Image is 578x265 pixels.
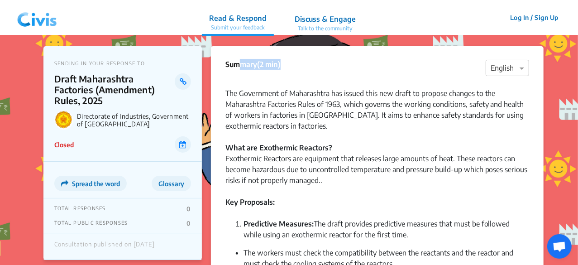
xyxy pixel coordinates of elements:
p: Read & Respond [209,13,267,24]
p: SENDING IN YOUR RESPONSE TO [54,60,191,66]
p: Summary [225,59,281,70]
p: Discuss & Engage [295,14,356,24]
span: Glossary [158,180,184,188]
div: Exothermic Reactors are equipment that releases large amounts of heat. These reactors can become ... [225,153,529,197]
strong: Predictive Measures: [244,219,314,228]
p: Submit your feedback [209,24,267,32]
p: Talk to the community [295,24,356,33]
span: (2 min) [257,60,281,69]
p: TOTAL RESPONSES [54,205,106,212]
button: Spread the word [54,176,127,191]
img: navlogo.png [14,4,61,31]
img: Directorate of Industries, Government of Maharashtra logo [54,111,73,130]
div: The Government of Maharashtra has issued this new draft to propose changes to the Maharashtra Fac... [225,77,529,131]
strong: Key Proposals: [225,198,275,207]
strong: What are Exothermic Reactors? [225,143,332,152]
button: Glossary [152,176,191,191]
p: Directorate of Industries, Government of [GEOGRAPHIC_DATA] [77,112,191,128]
span: Spread the word [72,180,120,188]
p: TOTAL PUBLIC RESPONSES [54,220,128,227]
p: 0 [186,205,191,212]
p: Closed [54,140,74,149]
div: Consultation published on [DATE] [54,241,155,253]
p: 0 [186,220,191,227]
a: Open chat [547,234,572,259]
li: The draft provides predictive measures that must be followed while using an exothermic reactor fo... [244,218,529,240]
p: Draft Maharashtra Factories (Amendment) Rules, 2025 [54,73,175,106]
button: Log In / Sign Up [504,10,564,24]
